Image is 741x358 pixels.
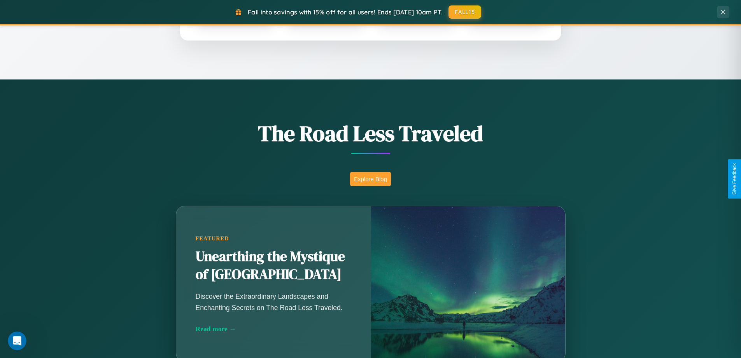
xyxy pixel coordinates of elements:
h1: The Road Less Traveled [137,118,604,148]
p: Discover the Extraordinary Landscapes and Enchanting Secrets on The Road Less Traveled. [196,291,351,313]
h2: Unearthing the Mystique of [GEOGRAPHIC_DATA] [196,248,351,284]
button: FALL15 [448,5,481,19]
iframe: Intercom live chat [8,332,26,350]
span: Fall into savings with 15% off for all users! Ends [DATE] 10am PT. [248,8,443,16]
button: Explore Blog [350,172,391,186]
div: Featured [196,235,351,242]
div: Read more → [196,325,351,333]
div: Give Feedback [732,163,737,195]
